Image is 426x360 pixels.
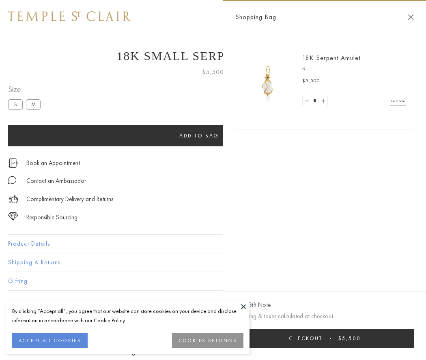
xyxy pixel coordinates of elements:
[8,99,23,109] label: S
[12,306,243,325] div: By clicking “Accept all”, you agree that our website can store cookies on your device and disclos...
[26,159,80,167] a: Book an Appointment
[390,96,406,105] a: Remove
[235,329,414,348] button: Checkout $5,500
[8,49,418,63] h1: 18K Small Serpent Amulet
[8,235,418,253] button: Product Details
[243,57,292,105] img: P51836-E11SERPPV
[8,212,18,221] img: icon_sourcing.svg
[8,176,16,184] img: MessageIcon-01_2.svg
[8,83,44,96] span: Size:
[26,212,77,223] div: Responsible Sourcing
[172,333,243,348] button: COOKIES SETTINGS
[8,125,390,146] button: Add to bag
[8,272,418,290] button: Gifting
[319,96,327,106] a: Set quantity to 2
[179,132,219,139] span: Add to bag
[302,54,361,62] a: 18K Serpent Amulet
[202,67,224,77] span: $5,500
[303,96,311,106] a: Set quantity to 0
[26,194,113,204] p: Complimentary Delivery and Returns
[338,335,361,342] span: $5,500
[235,311,414,321] p: Shipping & taxes calculated at checkout
[26,176,86,186] div: Contact an Ambassador
[8,11,131,21] img: Temple St. Clair
[235,300,271,310] button: Add Gift Note
[302,65,406,73] p: S
[8,194,18,204] img: icon_delivery.svg
[302,77,320,85] span: $5,500
[8,253,418,272] button: Shipping & Returns
[26,99,41,109] label: M
[12,333,88,348] button: ACCEPT ALL COOKIES
[289,335,323,342] span: Checkout
[235,12,276,22] span: Shopping Bag
[408,14,414,20] button: Close Shopping Bag
[8,159,18,168] img: icon_appointment.svg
